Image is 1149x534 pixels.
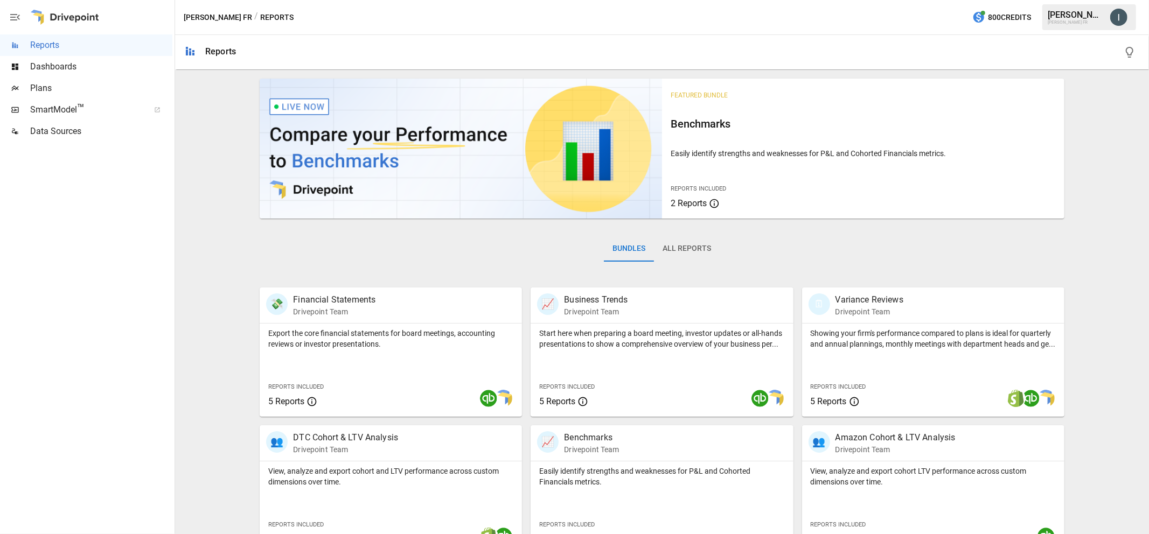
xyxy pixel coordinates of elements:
[268,396,304,406] span: 5 Reports
[767,390,784,407] img: smart model
[30,39,172,52] span: Reports
[671,148,1056,159] p: Easily identify strengths and weaknesses for P&L and Cohorted Financials metrics.
[539,396,575,406] span: 5 Reports
[835,444,956,455] p: Drivepoint Team
[539,521,595,528] span: Reports Included
[30,103,142,116] span: SmartModel
[293,431,398,444] p: DTC Cohort & LTV Analysis
[293,444,398,455] p: Drivepoint Team
[1007,390,1025,407] img: shopify
[671,185,726,192] span: Reports Included
[539,383,595,390] span: Reports Included
[751,390,769,407] img: quickbooks
[268,328,513,349] p: Export the core financial statements for board meetings, accounting reviews or investor presentat...
[564,306,628,317] p: Drivepoint Team
[268,521,324,528] span: Reports Included
[604,236,654,262] button: Bundles
[254,11,258,24] div: /
[811,521,866,528] span: Reports Included
[1037,390,1055,407] img: smart model
[184,11,252,24] button: [PERSON_NAME] FR
[1048,20,1104,25] div: [PERSON_NAME] FR
[539,328,784,349] p: Start here when preparing a board meeting, investor updates or all-hands presentations to show a ...
[564,293,628,306] p: Business Trends
[835,293,903,306] p: Variance Reviews
[77,102,85,115] span: ™
[809,293,830,315] div: 🗓
[30,125,172,138] span: Data Sources
[268,383,324,390] span: Reports Included
[671,198,707,208] span: 2 Reports
[835,306,903,317] p: Drivepoint Team
[564,431,619,444] p: Benchmarks
[537,293,559,315] div: 📈
[809,431,830,453] div: 👥
[30,60,172,73] span: Dashboards
[671,115,1056,132] h6: Benchmarks
[564,444,619,455] p: Drivepoint Team
[1104,2,1134,32] button: Isabel Leon
[835,431,956,444] p: Amazon Cohort & LTV Analysis
[968,8,1035,27] button: 800Credits
[1022,390,1040,407] img: quickbooks
[537,431,559,453] div: 📈
[988,11,1031,24] span: 800 Credits
[811,383,866,390] span: Reports Included
[1048,10,1104,20] div: [PERSON_NAME]
[205,46,236,57] div: Reports
[671,92,728,99] span: Featured Bundle
[266,293,288,315] div: 💸
[260,79,662,219] img: video thumbnail
[811,396,847,406] span: 5 Reports
[1110,9,1127,26] img: Isabel Leon
[293,293,375,306] p: Financial Statements
[480,390,497,407] img: quickbooks
[495,390,512,407] img: smart model
[268,466,513,487] p: View, analyze and export cohort and LTV performance across custom dimensions over time.
[811,328,1056,349] p: Showing your firm's performance compared to plans is ideal for quarterly and annual plannings, mo...
[811,466,1056,487] p: View, analyze and export cohort LTV performance across custom dimensions over time.
[30,82,172,95] span: Plans
[293,306,375,317] p: Drivepoint Team
[266,431,288,453] div: 👥
[654,236,720,262] button: All Reports
[539,466,784,487] p: Easily identify strengths and weaknesses for P&L and Cohorted Financials metrics.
